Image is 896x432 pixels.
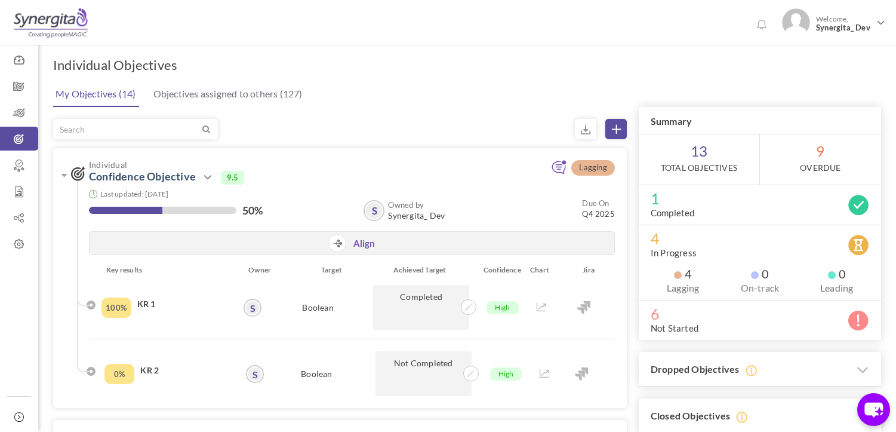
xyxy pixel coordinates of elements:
h3: Summary [639,107,881,134]
a: S [365,201,383,220]
span: Individual [89,160,513,169]
a: S [247,366,263,382]
p: Not Completed [375,351,472,396]
span: 6 [651,308,869,320]
label: 50% [242,204,263,216]
a: Align [353,238,375,250]
a: Photo Welcome,Synergita_ Dev [777,4,890,39]
b: Owned by [388,200,424,210]
div: Completed Percentage [104,364,134,384]
button: chat-button [857,393,890,426]
label: In Progress [651,247,697,259]
h3: Dropped Objectives [639,352,881,387]
label: OverDue [800,162,840,174]
span: Lagging [571,160,614,176]
a: Update achivements [461,301,476,311]
a: Objectives assigned to others (127) [150,82,306,106]
span: High [490,367,522,381]
div: Chart [524,264,564,276]
h1: Individual Objectives [53,57,177,73]
a: My Objectives (14) [53,82,139,107]
div: Achieved Target [375,264,475,276]
label: On-track [728,282,793,294]
a: S [245,300,260,315]
a: Update achivements [460,367,475,378]
div: Jira [564,264,613,276]
img: Jira Integration [577,301,590,314]
div: Owner [241,264,276,276]
small: Last updated: [DATE] [100,189,168,198]
label: Total Objectives [661,162,737,174]
a: Add continuous feedback [551,166,566,176]
h4: KR 1 [137,298,232,310]
span: 4 [674,268,692,280]
span: 13 [639,134,759,185]
a: Confidence Objective [89,170,196,183]
img: Jira Integration [575,367,588,381]
span: 4 [651,232,869,244]
span: Synergita_ Dev [388,211,445,220]
p: Completed [373,285,469,330]
label: Leading [804,282,869,294]
a: Create Objective [605,119,627,139]
span: 0 [751,268,769,280]
input: Search [54,120,200,139]
small: Due On [582,198,609,208]
div: Confidence [475,264,524,276]
small: Export [575,119,596,139]
span: Welcome, [810,8,875,38]
label: Not Started [651,322,698,334]
div: Boolean [265,351,368,396]
span: Synergita_ Dev [816,23,872,32]
img: Logo [14,8,88,38]
div: Boolean [266,285,370,330]
div: Target [276,264,375,276]
span: 0 [828,268,846,280]
span: 1 [651,192,869,204]
h4: KR 2 [140,364,230,376]
div: Key results [97,264,241,276]
div: Completed Percentage [101,298,131,318]
small: Q4 2025 [582,198,614,219]
label: Lagging [651,282,716,294]
span: High [487,301,519,314]
span: 9.5 [221,171,245,184]
a: Notifications [752,16,771,35]
span: 9 [760,134,881,185]
label: Completed [651,207,695,219]
img: Photo [782,8,810,36]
